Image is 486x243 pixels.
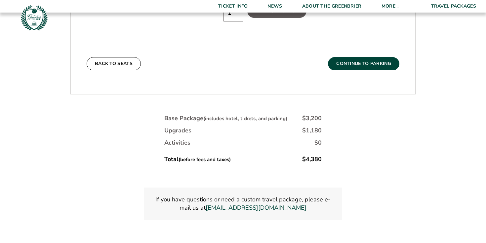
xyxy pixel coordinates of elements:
small: (before fees and taxes) [179,156,231,163]
p: If you have questions or need a custom travel package, please e-mail us at [152,195,334,212]
small: (includes hotel, tickets, and parking) [203,115,287,122]
div: Activities [164,139,190,147]
div: Base Package [164,114,287,122]
div: Upgrades [164,126,191,135]
div: Total [164,155,231,163]
div: $4,380 [302,155,322,163]
div: $0 [314,139,322,147]
button: Continue To Parking [328,57,399,70]
div: $1,180 [302,126,322,135]
a: Link greenbriertipoff@intersport.global [206,204,306,212]
div: $3,200 [302,114,322,122]
button: Back To Seats [87,57,141,70]
img: Greenbrier Tip-Off [20,3,49,32]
